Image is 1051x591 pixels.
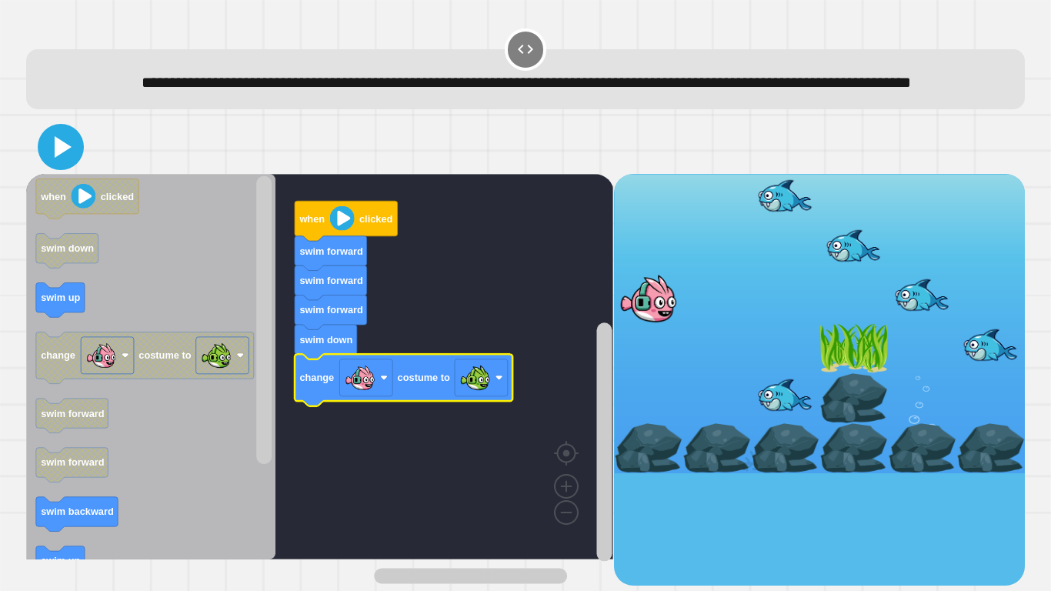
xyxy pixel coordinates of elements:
[299,213,325,225] text: when
[41,506,114,518] text: swim backward
[101,191,134,202] text: clicked
[41,292,80,303] text: swim up
[300,245,364,257] text: swim forward
[139,350,192,362] text: costume to
[300,275,364,286] text: swim forward
[359,213,392,225] text: clicked
[26,174,613,586] div: Blockly Workspace
[300,304,364,316] text: swim forward
[41,408,105,419] text: swim forward
[300,372,335,383] text: change
[300,334,353,346] text: swim down
[398,372,450,383] text: costume to
[41,457,105,469] text: swim forward
[41,242,94,254] text: swim down
[40,191,66,202] text: when
[41,556,80,567] text: swim up
[41,350,75,362] text: change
